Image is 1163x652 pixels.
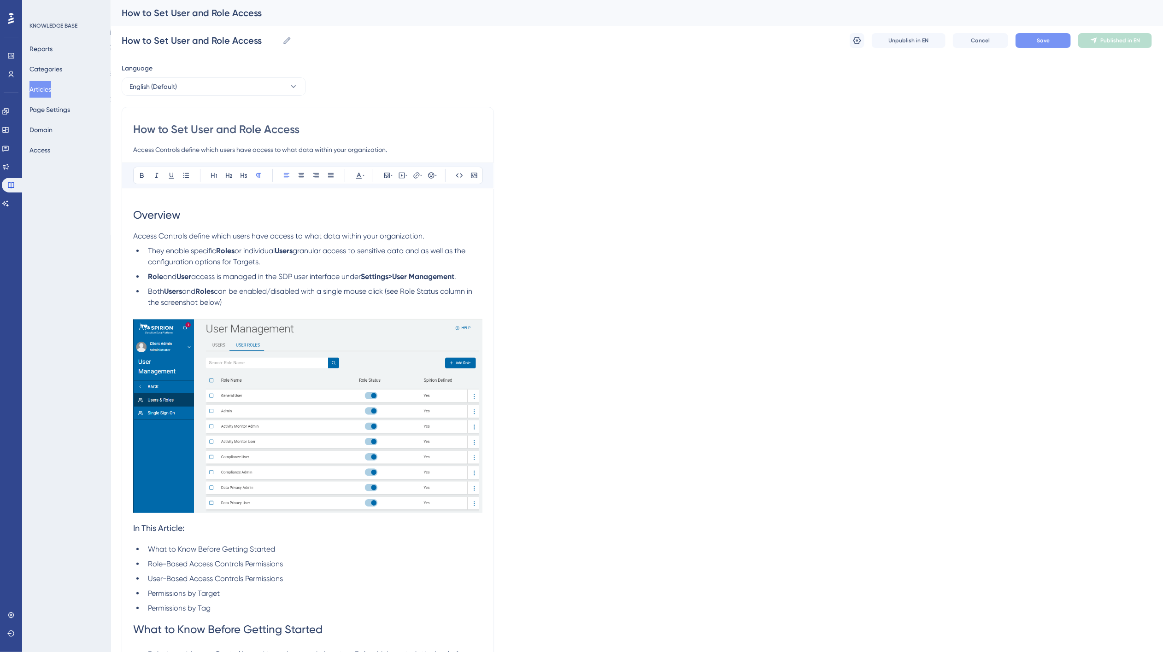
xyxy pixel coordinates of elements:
[889,37,929,44] span: Unpublish in EN
[191,272,361,281] span: access is managed in the SDP user interface under
[148,287,164,296] span: Both
[122,34,279,47] input: Article Name
[133,144,482,155] input: Article Description
[163,272,176,281] span: and
[29,41,53,57] button: Reports
[148,559,283,568] span: Role-Based Access Controls Permissions
[235,246,275,255] span: or individual
[182,287,195,296] span: and
[129,81,177,92] span: English (Default)
[29,81,51,98] button: Articles
[953,33,1008,48] button: Cancel
[29,22,77,29] div: KNOWLEDGE BASE
[971,37,990,44] span: Cancel
[133,623,323,636] span: What to Know Before Getting Started
[133,232,424,240] span: Access Controls define which users have access to what data within your organization.
[133,523,184,533] span: In This Article:
[1016,33,1071,48] button: Save
[216,246,235,255] strong: Roles
[361,272,454,281] strong: Settings>User Management
[1078,33,1152,48] button: Published in EN
[122,77,306,96] button: English (Default)
[148,287,474,307] span: can be enabled/disabled with a single mouse click (see Role Status column in the screenshot below)
[122,6,1129,19] div: How to Set User and Role Access
[122,63,153,74] span: Language
[148,246,216,255] span: They enable specific
[148,574,283,583] span: User-Based Access Controls Permissions
[133,122,482,137] input: Article Title
[176,272,191,281] strong: User
[275,246,293,255] strong: Users
[29,122,53,138] button: Domain
[29,61,62,77] button: Categories
[1100,37,1140,44] span: Published in EN
[29,142,50,158] button: Access
[872,33,946,48] button: Unpublish in EN
[148,589,220,598] span: Permissions by Target
[195,287,214,296] strong: Roles
[148,246,467,266] span: granular access to sensitive data and as well as the configuration options for Targets.
[1037,37,1050,44] span: Save
[454,272,456,281] span: .
[133,209,180,221] span: Overview
[29,101,70,118] button: Page Settings
[148,272,163,281] strong: Role
[164,287,182,296] strong: Users
[148,545,275,553] span: What to Know Before Getting Started
[148,604,211,612] span: Permissions by Tag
